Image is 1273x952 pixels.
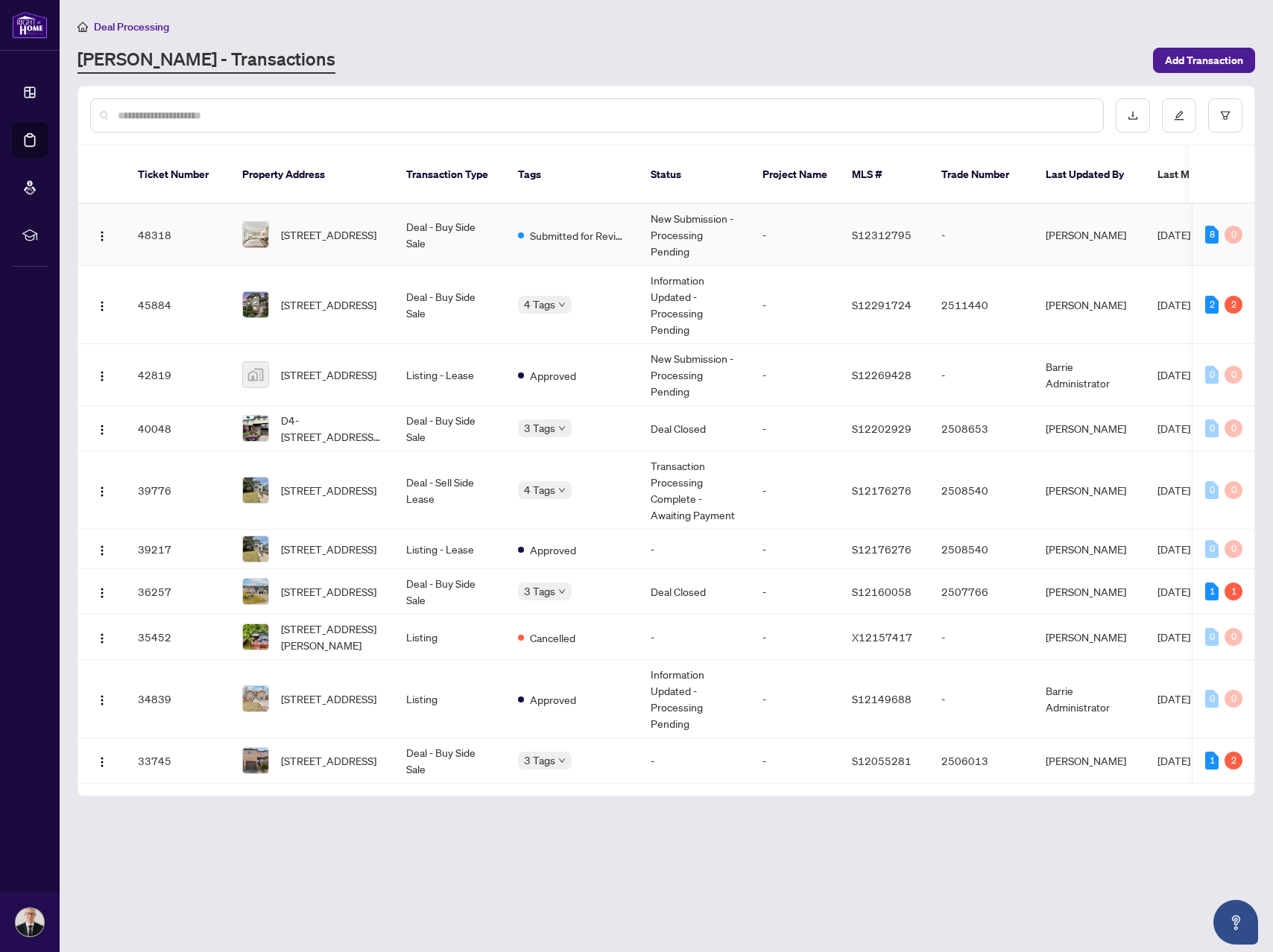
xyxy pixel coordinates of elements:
[530,367,576,384] span: Approved
[1225,481,1242,499] div: 0
[639,146,751,204] th: Status
[243,579,268,604] img: thumbnail-img
[1220,110,1231,121] span: filter
[90,625,114,649] button: Logo
[751,615,840,660] td: -
[506,146,639,204] th: Tags
[1205,540,1219,558] div: 0
[16,908,44,936] img: Profile Icon
[126,146,230,204] th: Ticket Number
[90,580,114,603] button: Logo
[852,483,912,497] span: S12176276
[94,20,169,34] span: Deal Processing
[394,530,506,569] td: Listing - Lease
[852,692,912,705] span: S12149688
[530,542,576,558] span: Approved
[639,569,751,615] td: Deal Closed
[1205,419,1219,437] div: 0
[126,530,230,569] td: 39217
[1225,366,1242,384] div: 0
[1205,481,1219,499] div: 0
[639,451,751,530] td: Transaction Processing Complete - Awaiting Payment
[243,292,268,317] img: thumbnail-img
[78,47,335,74] a: [PERSON_NAME] - Transactions
[1157,754,1190,767] span: [DATE]
[281,226,376,243] span: [STREET_ADDRESS]
[751,146,840,204] th: Project Name
[1034,615,1146,660] td: [PERSON_NAME]
[929,344,1034,406] td: -
[751,569,840,615] td: -
[1034,204,1146,266] td: [PERSON_NAME]
[243,686,268,711] img: thumbnail-img
[852,422,912,435] span: S12202929
[1157,483,1190,497] span: [DATE]
[1157,585,1190,598] span: [DATE]
[558,486,566,494] span: down
[558,588,566,595] span: down
[96,370,108,382] img: Logo
[1034,569,1146,615] td: [PERSON_NAME]
[639,266,751,344] td: Information Updated - Processing Pending
[1157,422,1190,435] span: [DATE]
[394,406,506,451] td: Deal - Buy Side Sale
[1157,368,1190,381] span: [DATE]
[1128,110,1138,121] span: download
[929,530,1034,569] td: 2508540
[126,344,230,406] td: 42819
[1157,298,1190,311] span: [DATE]
[1225,628,1242,646] div: 0
[1153,48,1255,73] button: Add Transaction
[524,296,555,313] span: 4 Tags
[96,756,108,768] img: Logo
[96,300,108,312] img: Logo
[751,266,840,344] td: -
[1205,583,1219,600] div: 1
[243,477,268,503] img: thumbnail-img
[1225,540,1242,558] div: 0
[281,296,376,313] span: [STREET_ADDRESS]
[1205,366,1219,384] div: 0
[1034,530,1146,569] td: [PERSON_NAME]
[751,530,840,569] td: -
[78,22,88,32] span: home
[281,691,376,707] span: [STREET_ADDRESS]
[1157,228,1190,241] span: [DATE]
[12,11,48,39] img: logo
[1034,451,1146,530] td: [PERSON_NAME]
[639,530,751,569] td: -
[852,228,912,241] span: S12312795
[1034,660,1146,738] td: Barrie Administrator
[394,204,506,266] td: Deal - Buy Side Sale
[751,738,840,784] td: -
[751,451,840,530] td: -
[852,368,912,381] span: S12269428
[751,204,840,266] td: -
[90,416,114,440] button: Logo
[394,146,506,204] th: Transaction Type
[281,412,382,445] span: D4-[STREET_ADDRESS][PERSON_NAME]
[96,587,108,599] img: Logo
[394,266,506,344] td: Deal - Buy Side Sale
[1208,98,1242,133] button: filter
[126,615,230,660] td: 35452
[751,344,840,406] td: -
[524,419,555,437] span: 3 Tags
[394,451,506,530] td: Deal - Sell Side Lease
[230,146,394,204] th: Property Address
[1205,752,1219,769] div: 1
[1034,406,1146,451] td: [PERSON_NAME]
[1116,98,1150,133] button: download
[243,748,268,773] img: thumbnail-img
[394,344,506,406] td: Listing - Lease
[1034,344,1146,406] td: Barrie Administrator
[126,266,230,344] td: 45884
[1034,146,1146,204] th: Last Updated By
[126,569,230,615] td: 36257
[90,687,114,711] button: Logo
[281,621,382,653] span: [STREET_ADDRESS][PERSON_NAME]
[929,406,1034,451] td: 2508653
[90,223,114,247] button: Logo
[929,204,1034,266] td: -
[929,569,1034,615] td: 2507766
